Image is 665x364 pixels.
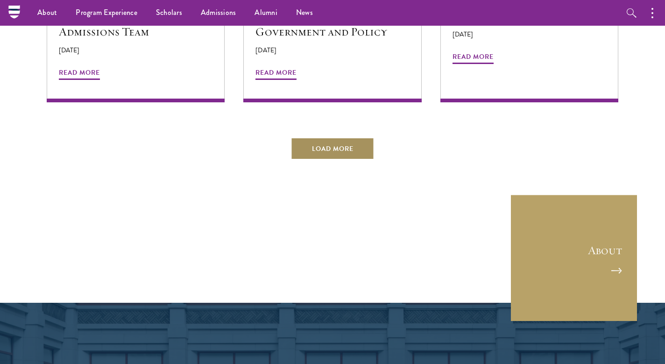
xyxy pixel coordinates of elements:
[453,29,606,39] p: [DATE]
[511,195,637,321] a: About
[255,67,297,81] span: Read More
[59,45,212,55] p: [DATE]
[291,137,375,160] button: Load More
[453,51,494,65] span: Read More
[59,67,100,81] span: Read More
[255,45,409,55] p: [DATE]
